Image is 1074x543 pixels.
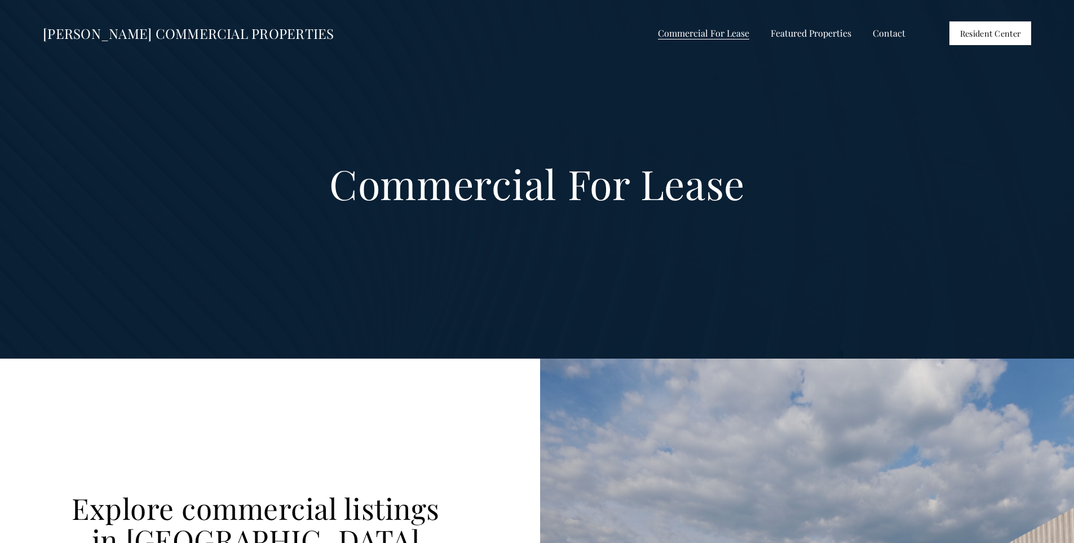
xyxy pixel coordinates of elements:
[949,21,1031,45] a: Resident Center
[658,26,749,41] span: Commercial For Lease
[43,24,334,42] a: [PERSON_NAME] COMMERCIAL PROPERTIES
[771,25,851,42] a: folder dropdown
[873,25,905,42] a: Contact
[771,26,851,41] span: Featured Properties
[658,25,749,42] a: folder dropdown
[58,162,1016,204] h1: Commercial For Lease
